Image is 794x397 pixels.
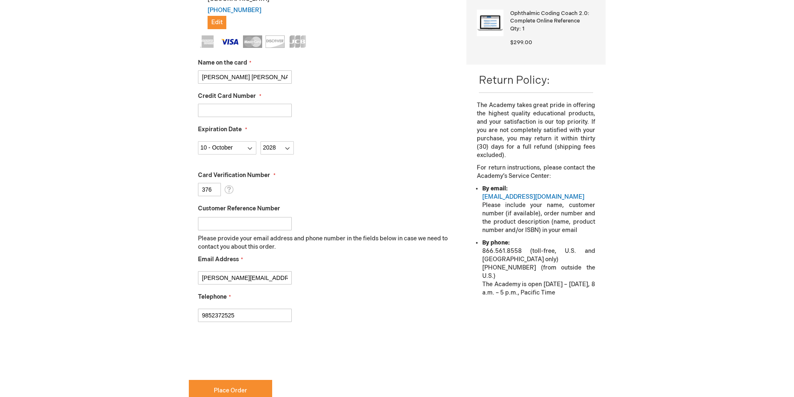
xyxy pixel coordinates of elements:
[482,193,584,200] a: [EMAIL_ADDRESS][DOMAIN_NAME]
[477,101,595,160] p: The Academy takes great pride in offering the highest quality educational products, and your sati...
[189,335,316,368] iframe: reCAPTCHA
[482,185,595,235] li: Please include your name, customer number (if available), order number and the product descriptio...
[510,10,593,25] strong: Ophthalmic Coding Coach 2.0: Complete Online Reference
[479,74,550,87] span: Return Policy:
[211,19,223,26] span: Edit
[198,256,239,263] span: Email Address
[522,25,524,32] span: 1
[198,235,454,251] p: Please provide your email address and phone number in the fields below in case we need to contact...
[477,10,503,36] img: Ophthalmic Coding Coach 2.0: Complete Online Reference
[198,205,280,212] span: Customer Reference Number
[198,293,227,300] span: Telephone
[198,59,247,66] span: Name on the card
[510,25,519,32] span: Qty
[208,7,261,14] a: [PHONE_NUMBER]
[198,35,217,48] img: American Express
[288,35,307,48] img: JCB
[208,16,226,29] button: Edit
[198,172,270,179] span: Card Verification Number
[482,239,510,246] strong: By phone:
[198,92,256,100] span: Credit Card Number
[220,35,240,48] img: Visa
[482,185,508,192] strong: By email:
[266,35,285,48] img: Discover
[198,183,221,196] input: Card Verification Number
[510,39,532,46] span: $299.00
[477,164,595,180] p: For return instructions, please contact the Academy’s Service Center:
[214,387,247,394] span: Place Order
[198,126,242,133] span: Expiration Date
[482,239,595,297] li: 866.561.8558 (toll-free, U.S. and [GEOGRAPHIC_DATA] only) [PHONE_NUMBER] (from outside the U.S.) ...
[198,104,292,117] input: Credit Card Number
[243,35,262,48] img: MasterCard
